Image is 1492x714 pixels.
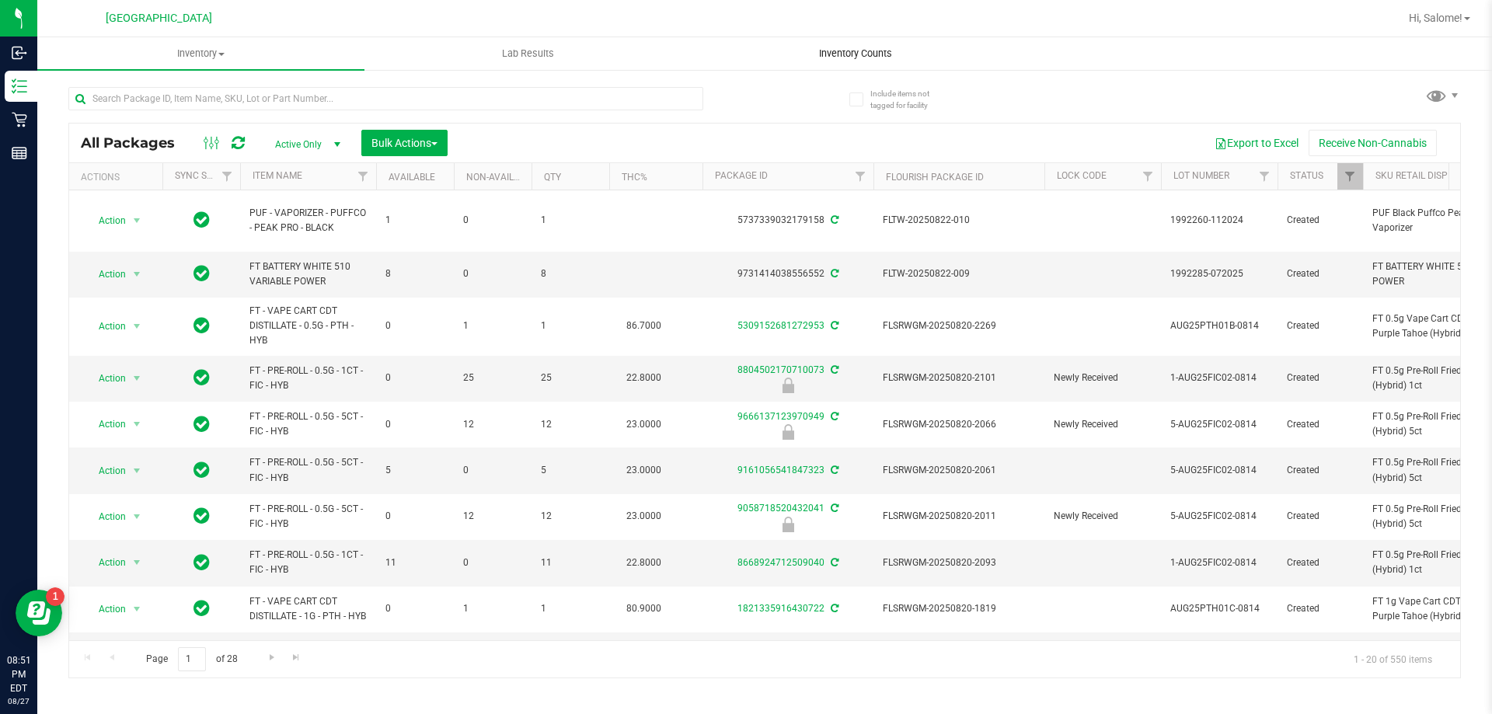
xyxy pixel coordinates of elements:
span: 0 [463,463,522,478]
span: 23.0000 [619,505,669,528]
span: 8 [541,266,600,281]
span: FLSRWGM-20250820-2093 [883,556,1035,570]
span: 12 [463,417,522,432]
span: FT - PRE-ROLL - 0.5G - 5CT - FIC - HYB [249,409,367,439]
span: FLSRWGM-20250820-2101 [883,371,1035,385]
span: In Sync [193,597,210,619]
button: Bulk Actions [361,130,448,156]
span: In Sync [193,367,210,388]
span: Action [85,460,127,482]
inline-svg: Reports [12,145,27,161]
span: Created [1287,509,1354,524]
inline-svg: Inbound [12,45,27,61]
span: 0 [385,509,444,524]
span: In Sync [193,263,210,284]
span: 1 [463,319,522,333]
span: Sync from Compliance System [828,503,838,514]
span: 23.0000 [619,413,669,436]
a: Go to the last page [285,647,308,668]
span: Action [85,315,127,337]
a: 5309152681272953 [737,320,824,331]
a: Sku Retail Display Name [1375,170,1492,181]
span: FLSRWGM-20250820-2066 [883,417,1035,432]
a: Filter [1337,163,1363,190]
div: 9731414038556552 [700,266,876,281]
span: Bulk Actions [371,137,437,149]
a: Flourish Package ID [886,172,984,183]
span: select [127,367,147,389]
span: FT - PRE-ROLL - 0.5G - 5CT - FIC - HYB [249,455,367,485]
span: 0 [463,266,522,281]
span: Created [1287,371,1354,385]
span: 12 [541,509,600,524]
a: Lot Number [1173,170,1229,181]
inline-svg: Retail [12,112,27,127]
a: 8804502170710073 [737,364,824,375]
span: Action [85,367,127,389]
a: Sync Status [175,170,235,181]
span: 1 [385,213,444,228]
span: 5-AUG25FIC02-0814 [1170,463,1268,478]
span: Created [1287,601,1354,616]
a: Go to the next page [260,647,283,668]
p: 08/27 [7,695,30,707]
span: In Sync [193,209,210,231]
span: Include items not tagged for facility [870,88,948,111]
iframe: Resource center unread badge [46,587,64,606]
a: Filter [848,163,873,190]
a: Lock Code [1057,170,1107,181]
span: Created [1287,556,1354,570]
a: THC% [622,172,647,183]
input: 1 [178,647,206,671]
a: 9058718520432041 [737,503,824,514]
span: select [127,552,147,573]
span: AUG25PTH01C-0814 [1170,601,1268,616]
span: 25 [463,371,522,385]
span: Page of 28 [133,647,250,671]
a: Filter [1252,163,1278,190]
a: Item Name [253,170,302,181]
span: 5-AUG25FIC02-0814 [1170,509,1268,524]
span: 0 [385,601,444,616]
span: FLTW-20250822-010 [883,213,1035,228]
span: PUF - VAPORIZER - PUFFCO - PEAK PRO - BLACK [249,206,367,235]
div: Newly Received [700,424,876,440]
span: 1-AUG25FIC02-0814 [1170,371,1268,385]
inline-svg: Inventory [12,78,27,94]
a: 9666137123970949 [737,411,824,422]
div: Newly Received [700,378,876,393]
span: 1 [541,319,600,333]
span: 1 [463,601,522,616]
span: Created [1287,417,1354,432]
span: select [127,263,147,285]
a: 9161056541847323 [737,465,824,475]
a: 1821335916430722 [737,603,824,614]
span: 23.0000 [619,459,669,482]
a: Filter [214,163,240,190]
div: Actions [81,172,156,183]
span: 22.8000 [619,552,669,574]
a: Available [389,172,435,183]
span: Sync from Compliance System [828,603,838,614]
span: Action [85,413,127,435]
span: 0 [385,371,444,385]
a: Inventory Counts [692,37,1019,70]
span: FLSRWGM-20250820-2061 [883,463,1035,478]
span: In Sync [193,552,210,573]
span: In Sync [193,459,210,481]
a: 8668924712509040 [737,557,824,568]
span: Sync from Compliance System [828,411,838,422]
span: FLSRWGM-20250820-1819 [883,601,1035,616]
a: Filter [1135,163,1161,190]
span: Newly Received [1054,371,1152,385]
span: 1-AUG25FIC02-0814 [1170,556,1268,570]
span: FT BATTERY WHITE 510 VARIABLE POWER [249,259,367,289]
span: Action [85,210,127,232]
span: 22.8000 [619,367,669,389]
span: Action [85,506,127,528]
a: Qty [544,172,561,183]
span: In Sync [193,413,210,435]
span: In Sync [193,505,210,527]
span: 0 [385,319,444,333]
iframe: Resource center [16,590,62,636]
